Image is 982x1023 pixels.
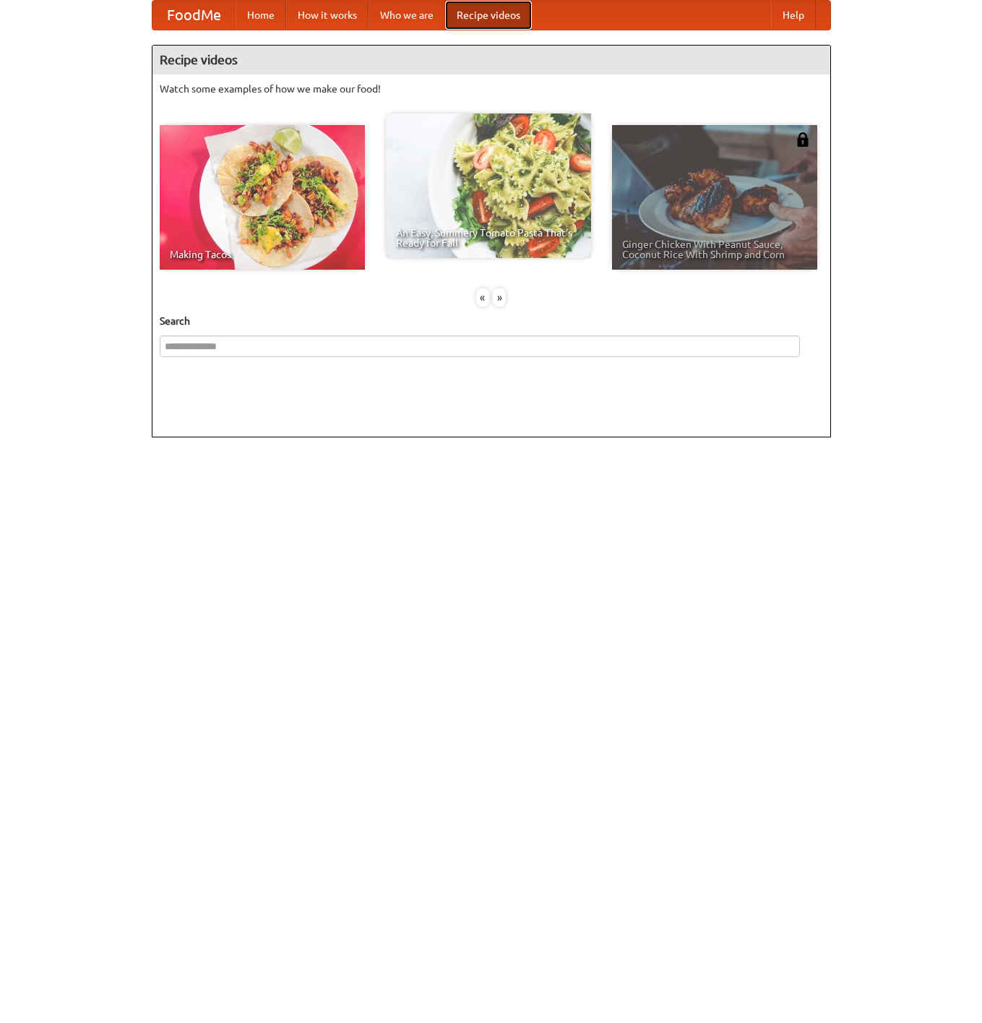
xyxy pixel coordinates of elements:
a: FoodMe [152,1,236,30]
span: Making Tacos [170,249,355,260]
div: « [476,288,489,307]
a: Help [771,1,816,30]
h5: Search [160,314,823,328]
a: Who we are [369,1,445,30]
a: Making Tacos [160,125,365,270]
div: » [493,288,506,307]
img: 483408.png [796,132,810,147]
p: Watch some examples of how we make our food! [160,82,823,96]
a: An Easy, Summery Tomato Pasta That's Ready for Fall [386,114,591,258]
a: How it works [286,1,369,30]
a: Home [236,1,286,30]
span: An Easy, Summery Tomato Pasta That's Ready for Fall [396,228,581,248]
h4: Recipe videos [152,46,830,74]
a: Recipe videos [445,1,532,30]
